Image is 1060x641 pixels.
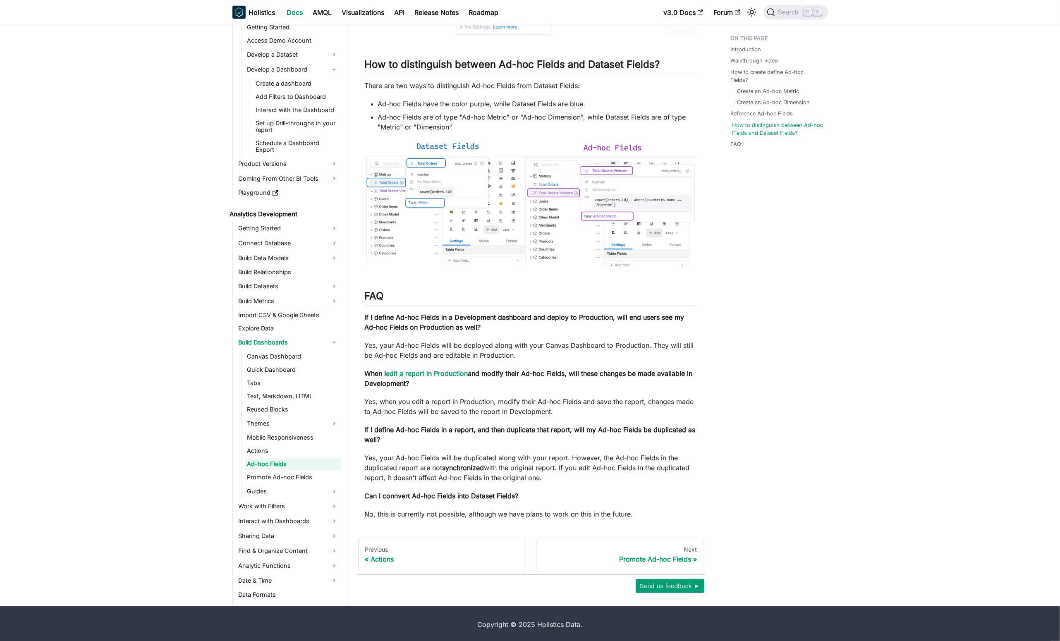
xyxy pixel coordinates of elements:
b: Holistics [249,7,275,17]
a: v3.0 Docs [659,6,708,19]
a: API [390,6,410,19]
h2: FAQ [365,290,698,306]
button: Send us feedback ► [636,579,704,593]
a: Import CSV & Google Sheets [236,310,341,321]
strong: If I define Ad-hoc Fields in a Development dashboard and deploy to Production, will end users see... [365,313,684,331]
strong: synchronized [443,464,484,472]
a: NextPromote Ad-hoc Fields [536,539,704,570]
a: Forum [708,6,745,19]
a: Getting Started [236,222,341,235]
a: How to distinguish between Ad-hoc Fields and Dataset Fields? [732,122,825,137]
a: Create a dashboard [254,78,341,90]
p: No, this is currently not possible, although we have plans to work on this in the future. [365,509,698,519]
p: Yes, when you edit a report in Production, modify their Ad-hoc Fields and save the report, change... [365,397,698,416]
a: Develop a Dataset [245,48,341,62]
a: Ad-hoc Fields [245,459,341,470]
a: How to create define Ad-hoc Fields? [731,69,823,84]
a: Build Dashboards [236,336,341,349]
a: AMQL [308,6,337,19]
kbd: K [814,8,822,16]
a: FAQ [731,141,742,148]
a: Build Metrics [236,295,341,308]
a: Build Data Models [236,252,341,265]
a: Data Formats [236,589,341,601]
span: Send us feedback ► [640,581,700,591]
a: Docs [282,6,308,19]
a: Connect Database [236,237,341,250]
button: Switch between dark and light mode (currently light mode) [745,6,759,19]
a: Find & Organize Content [236,545,341,558]
a: Playground [236,187,341,199]
span: Search [775,9,804,16]
div: Promote Ad-hoc Fields [543,555,697,563]
strong: Can I connvert Ad-hoc Fields into Dataset Fields? [365,492,519,500]
a: HolisticsHolistics [232,6,275,19]
a: Build Relationships [236,267,341,278]
nav: Docs pages [358,539,704,570]
a: Promote Ad-hoc Fields [245,472,341,483]
div: Copyright © 2025 Holistics Data. [267,619,793,629]
img: Holistics [232,6,246,19]
a: Reference Ad-hoc Fields [731,110,793,118]
a: Visualizations [337,6,390,19]
strong: When I and modify their Ad-hoc Fields, will these changes be made available in Development? [365,369,693,387]
a: PreviousActions [358,539,526,570]
a: Work with Filters [236,500,341,513]
a: Walkthrough video [731,57,778,65]
a: edit a report in Production [386,369,468,378]
li: Ad-hoc Fields are of type "Ad-hoc Metric" or "Ad-hoc Dimension", while Dataset Fields are of type... [378,112,698,132]
a: Analytic Functions [236,560,341,573]
a: Add Filters to Dashboard [254,91,341,103]
a: Schedule a Dashboard Export [254,138,341,156]
a: Actions [245,445,341,457]
a: Build Datasets [236,280,341,293]
a: Create an Ad-hoc Metric [737,88,799,96]
button: Search (Command+K) [763,5,828,20]
a: Getting Started [245,22,341,33]
kbd: ⌘ [804,8,812,16]
div: Previous [365,546,519,553]
a: Release Notes [410,6,464,19]
div: Actions [365,555,519,563]
a: Access Demo Account [245,35,341,47]
strong: If I define Ad-hoc Fields in a report, and then duplicate that report, will my Ad-hoc Fields be d... [365,426,696,444]
a: Interact with Dashboards [236,515,341,528]
li: Ad-hoc Fields have the color purple, while Dataset Fields are blue. [378,99,698,109]
a: Introduction [731,46,761,54]
img: aql-adhoc-fields-dataset-fields [365,140,698,268]
p: Yes, your Ad-hoc Fields will be duplicated along with your report. However, the Ad-hoc Fields in ... [365,453,698,483]
a: Develop a Dashboard [245,63,341,77]
a: Tabs [245,378,341,389]
p: Yes, your Ad-hoc Fields will be deployed along with your Canvas Dashboard to Production. They wil... [365,340,698,360]
a: Sharing Data [236,530,341,543]
a: Roadmap [464,6,504,19]
a: Interact with the Dashboard [254,105,341,116]
a: Guides [245,485,341,498]
a: Explore Data [236,323,341,335]
a: Reused Blocks [245,404,341,416]
a: Create an Ad-hoc Dimension [737,99,810,107]
a: Text, Markdown, HTML [245,391,341,402]
a: Set up Drill-throughs in your report [254,118,341,136]
div: Next [543,546,697,553]
a: Coming From Other BI Tools [236,172,341,186]
h2: How to distinguish between Ad-hoc Fields and Dataset Fields? [365,58,698,74]
p: There are two ways to distinguish Ad-hoc Fields from Dataset Fields: [365,81,698,91]
a: Canvas Dashboard [245,351,341,363]
a: Themes [245,417,341,431]
a: Analytics Development [227,209,341,220]
a: Product Versions [236,158,341,171]
a: Advanced Topics [236,603,341,616]
a: Mobile Responsiveness [245,432,341,444]
a: Quick Dashboard [245,364,341,376]
a: Date & Time [236,574,341,588]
